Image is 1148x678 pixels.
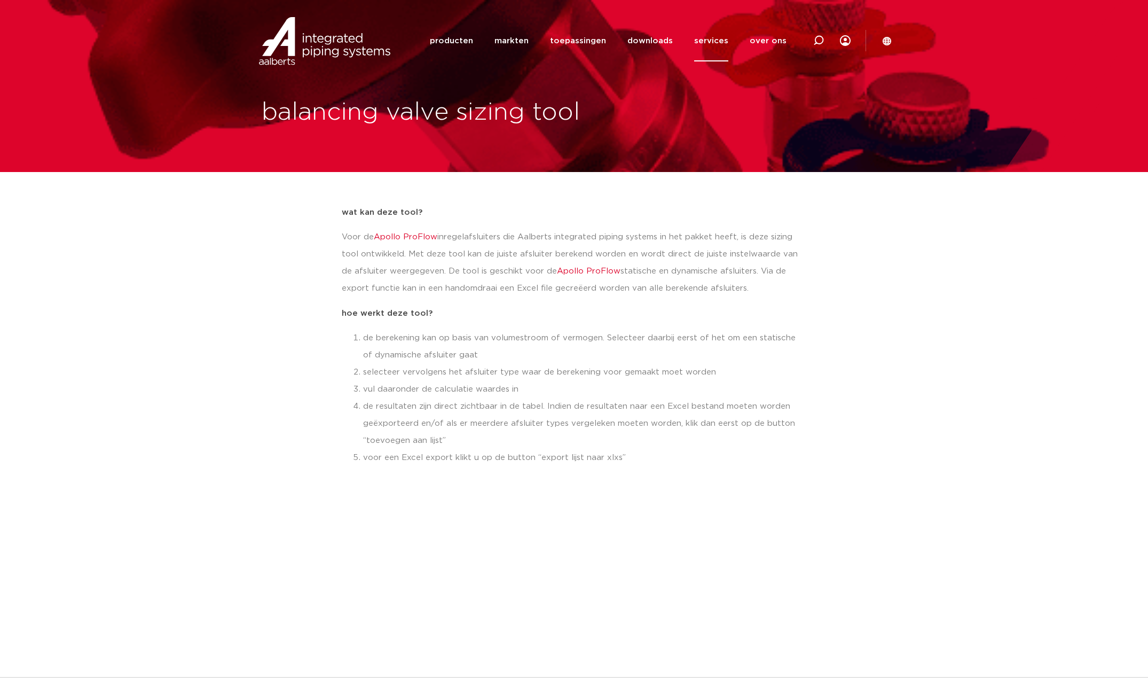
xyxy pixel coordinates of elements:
li: vul daaronder de calculatie waardes in [363,381,806,398]
a: markten [494,20,529,61]
a: producten [430,20,473,61]
strong: wat kan deze tool? [342,208,422,216]
a: downloads [627,20,673,61]
a: services [694,20,728,61]
li: de resultaten zijn direct zichtbaar in de tabel. Indien de resultaten naar een Excel bestand moet... [363,398,806,449]
li: de berekening kan op basis van volumestroom of vermogen. Selecteer daarbij eerst of het om een st... [363,330,806,364]
strong: hoe werkt deze tool? [342,309,433,317]
p: Voor de inregelafsluiters die Aalberts integrated piping systems in het pakket heeft, is deze siz... [342,229,806,297]
a: Apollo ProFlow [374,233,437,241]
li: voor een Excel export klikt u op de button “export lijst naar xlxs” [363,449,806,466]
li: selecteer vervolgens het afsluiter type waar de berekening voor gemaakt moet worden [363,364,806,381]
h1: balancing valve sizing tool [262,96,886,130]
a: toepassingen [550,20,606,61]
a: Apollo ProFlow [557,267,620,275]
nav: Menu [430,20,787,61]
a: over ons [750,20,787,61]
